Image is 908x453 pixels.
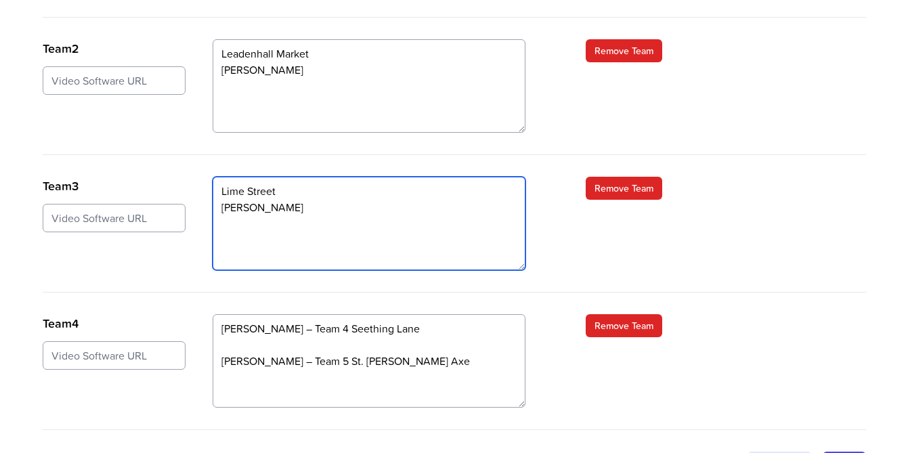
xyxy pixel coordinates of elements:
[72,39,79,58] span: 2
[43,177,186,196] p: Team
[43,341,186,370] input: Video Software URL
[72,177,79,195] span: 3
[72,314,79,332] span: 4
[43,204,186,232] input: Video Software URL
[586,314,662,337] a: Remove Team
[43,66,186,95] input: Video Software URL
[43,39,186,58] p: Team
[43,314,186,333] p: Team
[586,39,662,62] a: Remove Team
[586,177,662,200] a: Remove Team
